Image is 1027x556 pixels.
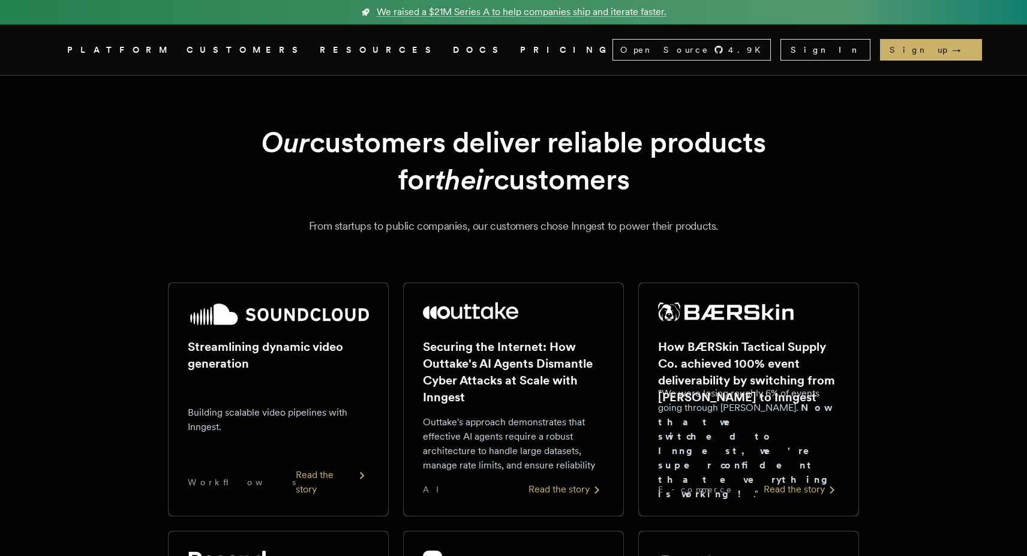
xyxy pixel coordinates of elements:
[296,468,369,497] div: Read the story
[952,44,972,56] span: →
[780,39,870,61] a: Sign In
[423,483,449,495] span: AI
[728,44,768,56] span: 4.9 K
[520,43,612,58] a: PRICING
[453,43,506,58] a: DOCS
[620,44,709,56] span: Open Source
[658,338,839,405] h2: How BÆRSkin Tactical Supply Co. achieved 100% event deliverability by switching from [PERSON_NAME...
[261,125,310,160] em: Our
[82,218,945,235] p: From startups to public companies, our customers chose Inngest to power their products.
[658,402,837,500] strong: Now that we switched to Inngest, we're super confident that everything is working!
[423,415,604,473] p: Outtake's approach demonstrates that effective AI agents require a robust architecture to handle ...
[320,43,439,58] button: RESOURCES
[67,43,172,58] button: PLATFORM
[880,39,982,61] a: Sign up
[658,386,839,501] p: "We were losing roughly 6% of events going through [PERSON_NAME]. ."
[188,338,369,372] h2: Streamlining dynamic video generation
[423,302,518,319] img: Outtake
[188,405,369,434] p: Building scalable video pipelines with Inngest.
[435,162,494,197] em: their
[187,43,305,58] a: CUSTOMERS
[658,483,732,495] span: E-commerce
[638,282,859,516] a: BÆRSkin Tactical Supply Co. logoHow BÆRSkin Tactical Supply Co. achieved 100% event deliverabilit...
[423,338,604,405] h2: Securing the Internet: How Outtake's AI Agents Dismantle Cyber Attacks at Scale with Inngest
[197,124,830,199] h1: customers deliver reliable products for customers
[34,25,993,75] nav: Global
[188,302,369,326] img: SoundCloud
[528,482,604,497] div: Read the story
[188,476,296,488] span: Workflows
[764,482,839,497] div: Read the story
[168,282,389,516] a: SoundCloud logoStreamlining dynamic video generationBuilding scalable video pipelines with Innges...
[377,5,666,19] span: We raised a $21M Series A to help companies ship and iterate faster.
[403,282,624,516] a: Outtake logoSecuring the Internet: How Outtake's AI Agents Dismantle Cyber Attacks at Scale with ...
[658,302,794,321] img: BÆRSkin Tactical Supply Co.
